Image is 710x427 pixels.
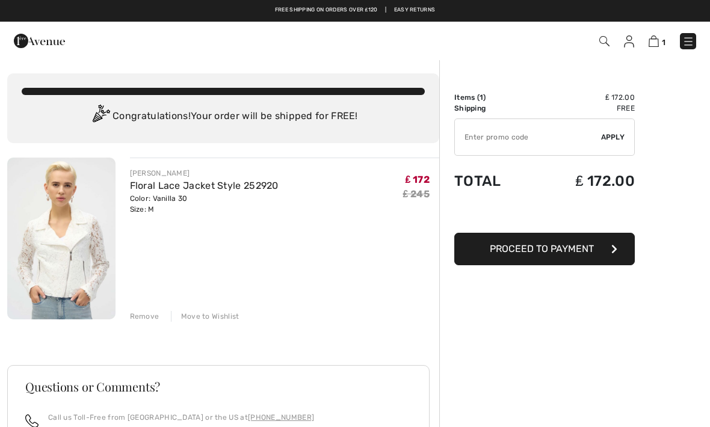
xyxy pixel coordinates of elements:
td: Free [534,103,635,114]
img: Floral Lace Jacket Style 252920 [7,158,116,319]
div: Move to Wishlist [171,311,239,322]
span: | [385,6,386,14]
div: Remove [130,311,159,322]
td: Items ( ) [454,92,534,103]
div: [PERSON_NAME] [130,168,279,179]
span: 1 [480,93,483,102]
span: 1 [662,38,665,47]
td: ₤ 172.00 [534,92,635,103]
a: 1 [649,34,665,48]
button: Proceed to Payment [454,233,635,265]
a: Easy Returns [394,6,436,14]
a: Floral Lace Jacket Style 252920 [130,180,279,191]
iframe: PayPal [454,201,635,229]
td: Total [454,161,534,201]
a: 1ère Avenue [14,34,65,46]
input: Promo code [455,119,601,155]
img: Menu [682,35,694,48]
a: Free shipping on orders over ₤120 [275,6,378,14]
a: [PHONE_NUMBER] [248,413,314,422]
img: Congratulation2.svg [88,105,113,129]
td: ₤ 172.00 [534,161,635,201]
h3: Questions or Comments? [25,381,412,393]
p: Call us Toll-Free from [GEOGRAPHIC_DATA] or the US at [48,412,314,423]
div: Congratulations! Your order will be shipped for FREE! [22,105,425,129]
span: ₤ 172 [406,174,430,185]
span: Proceed to Payment [490,243,594,254]
img: Search [599,36,610,46]
img: Shopping Bag [649,35,659,47]
div: Color: Vanilla 30 Size: M [130,193,279,215]
span: Apply [601,132,625,143]
td: Shipping [454,103,534,114]
img: My Info [624,35,634,48]
s: ₤ 245 [403,188,430,200]
img: 1ère Avenue [14,29,65,53]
